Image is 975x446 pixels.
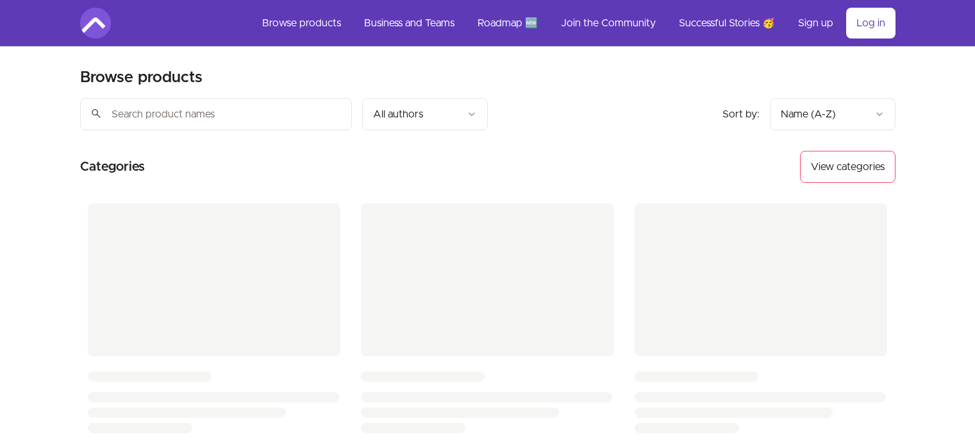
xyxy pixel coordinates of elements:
nav: Main [252,8,896,39]
a: Business and Teams [354,8,465,39]
a: Join the Community [551,8,666,39]
a: Browse products [252,8,351,39]
button: View categories [800,151,896,183]
input: Search product names [80,98,352,130]
a: Log in [846,8,896,39]
span: Sort by: [722,109,760,119]
a: Sign up [788,8,844,39]
button: Filter by author [362,98,488,130]
h2: Categories [80,151,145,183]
button: Product sort options [770,98,896,130]
a: Roadmap 🆕 [467,8,548,39]
img: Amigoscode logo [80,8,111,39]
h2: Browse products [80,67,203,88]
a: Successful Stories 🥳 [669,8,785,39]
span: search [90,105,102,123]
